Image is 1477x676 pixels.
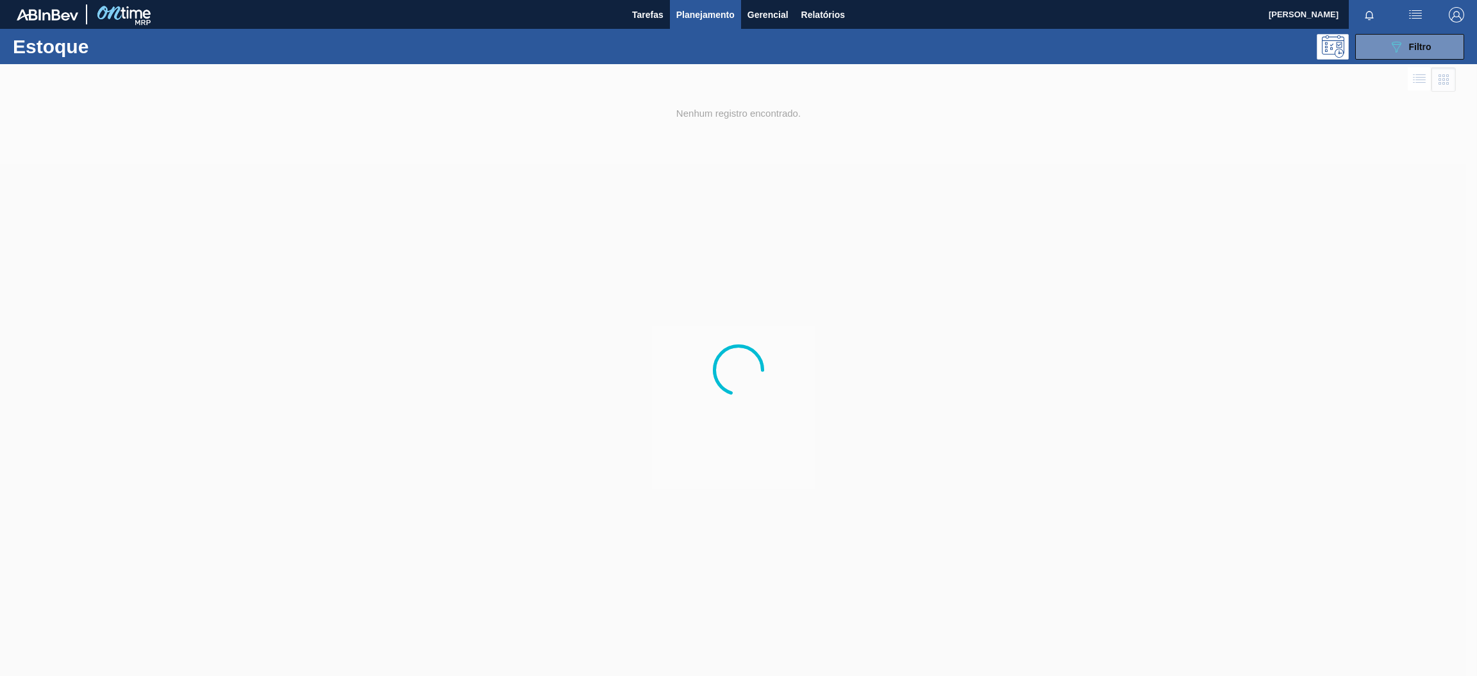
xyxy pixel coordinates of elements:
h1: Estoque [13,39,210,54]
span: Planejamento [676,7,735,22]
span: Filtro [1409,42,1431,52]
img: Logout [1449,7,1464,22]
button: Notificações [1349,6,1390,24]
img: TNhmsLtSVTkK8tSr43FrP2fwEKptu5GPRR3wAAAABJRU5ErkJggg== [17,9,78,21]
span: Tarefas [632,7,663,22]
div: Pogramando: nenhum usuário selecionado [1317,34,1349,60]
img: userActions [1408,7,1423,22]
span: Gerencial [747,7,789,22]
span: Relatórios [801,7,845,22]
button: Filtro [1355,34,1464,60]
